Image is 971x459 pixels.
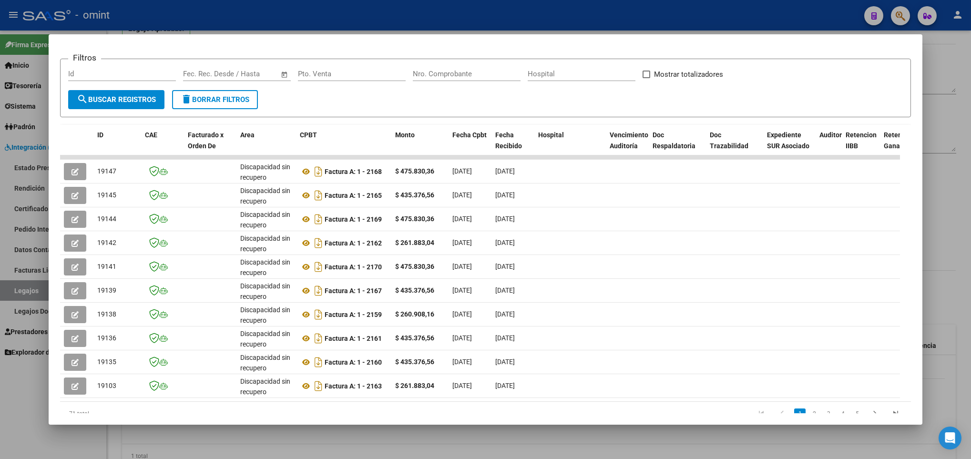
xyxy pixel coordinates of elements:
i: Descargar documento [312,188,325,203]
li: page 2 [807,406,821,422]
span: 19147 [97,167,116,175]
span: Doc Trazabilidad [710,131,748,150]
strong: $ 475.830,36 [395,167,434,175]
datatable-header-cell: Doc Trazabilidad [706,125,763,167]
datatable-header-cell: Auditoria [816,125,842,167]
span: Facturado x Orden De [188,131,224,150]
i: Descargar documento [312,355,325,370]
span: [DATE] [495,191,515,199]
span: Discapacidad sin recupero [240,163,290,182]
h3: Filtros [68,51,101,64]
button: Buscar Registros [68,90,164,109]
span: [DATE] [452,239,472,246]
strong: $ 475.830,36 [395,263,434,270]
span: Retención Ganancias [884,131,916,150]
i: Descargar documento [312,212,325,227]
li: page 5 [850,406,864,422]
span: 19103 [97,382,116,389]
span: 19144 [97,215,116,223]
i: Descargar documento [312,235,325,251]
strong: $ 435.376,56 [395,286,434,294]
mat-icon: delete [181,93,192,105]
strong: $ 435.376,56 [395,334,434,342]
strong: $ 261.883,04 [395,239,434,246]
i: Descargar documento [312,307,325,322]
span: 19145 [97,191,116,199]
strong: Factura A: 1 - 2163 [325,382,382,390]
a: 1 [794,408,806,419]
strong: $ 435.376,56 [395,191,434,199]
span: CPBT [300,131,317,139]
span: Discapacidad sin recupero [240,354,290,372]
span: Discapacidad sin recupero [240,306,290,325]
li: page 1 [793,406,807,422]
div: Open Intercom Messenger [939,427,961,449]
div: 71 total [60,402,228,426]
strong: Factura A: 1 - 2170 [325,263,382,271]
strong: Factura A: 1 - 2160 [325,358,382,366]
strong: Factura A: 1 - 2159 [325,311,382,318]
span: [DATE] [452,215,472,223]
a: 2 [808,408,820,419]
span: Doc Respaldatoria [653,131,695,150]
span: [DATE] [495,310,515,318]
strong: Factura A: 1 - 2169 [325,215,382,223]
input: Fecha fin [230,70,276,78]
span: 19141 [97,263,116,270]
a: go to last page [887,408,905,419]
strong: Factura A: 1 - 2165 [325,192,382,199]
i: Descargar documento [312,378,325,394]
strong: $ 261.883,04 [395,382,434,389]
span: [DATE] [452,382,472,389]
i: Descargar documento [312,283,325,298]
span: [DATE] [495,167,515,175]
span: [DATE] [495,215,515,223]
datatable-header-cell: Fecha Cpbt [449,125,491,167]
a: go to previous page [773,408,791,419]
strong: Factura A: 1 - 2161 [325,335,382,342]
span: Mostrar totalizadores [654,69,723,80]
strong: $ 260.908,16 [395,310,434,318]
input: Fecha inicio [183,70,222,78]
a: go to first page [752,408,770,419]
span: Discapacidad sin recupero [240,282,290,301]
span: Discapacidad sin recupero [240,211,290,229]
strong: Factura A: 1 - 2168 [325,168,382,175]
a: go to next page [866,408,884,419]
span: Hospital [538,131,564,139]
span: [DATE] [452,358,472,366]
li: page 3 [821,406,836,422]
span: Borrar Filtros [181,95,249,104]
datatable-header-cell: Vencimiento Auditoría [606,125,649,167]
strong: $ 475.830,36 [395,215,434,223]
span: Retencion IIBB [846,131,877,150]
datatable-header-cell: Doc Respaldatoria [649,125,706,167]
span: [DATE] [452,334,472,342]
span: Auditoria [819,131,848,139]
span: [DATE] [495,334,515,342]
datatable-header-cell: Retencion IIBB [842,125,880,167]
span: [DATE] [452,167,472,175]
datatable-header-cell: Fecha Recibido [491,125,534,167]
span: [DATE] [452,191,472,199]
a: 5 [851,408,863,419]
strong: Factura A: 1 - 2162 [325,239,382,247]
span: [DATE] [452,263,472,270]
datatable-header-cell: Expediente SUR Asociado [763,125,816,167]
i: Descargar documento [312,331,325,346]
datatable-header-cell: Monto [391,125,449,167]
span: Monto [395,131,415,139]
span: Vencimiento Auditoría [610,131,648,150]
i: Descargar documento [312,164,325,179]
i: Descargar documento [312,259,325,275]
button: Borrar Filtros [172,90,258,109]
datatable-header-cell: Hospital [534,125,606,167]
span: [DATE] [452,310,472,318]
span: [DATE] [495,263,515,270]
span: 19136 [97,334,116,342]
span: 19138 [97,310,116,318]
button: Open calendar [279,69,290,80]
span: [DATE] [452,286,472,294]
span: [DATE] [495,382,515,389]
span: 19142 [97,239,116,246]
